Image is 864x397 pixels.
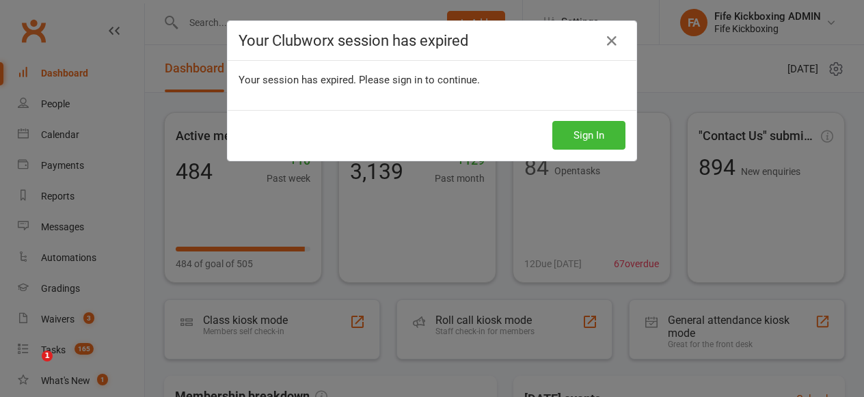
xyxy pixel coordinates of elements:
[239,32,625,49] h4: Your Clubworx session has expired
[14,351,46,383] iframe: Intercom live chat
[601,30,623,52] a: Close
[42,351,53,361] span: 1
[239,74,480,86] span: Your session has expired. Please sign in to continue.
[552,121,625,150] button: Sign In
